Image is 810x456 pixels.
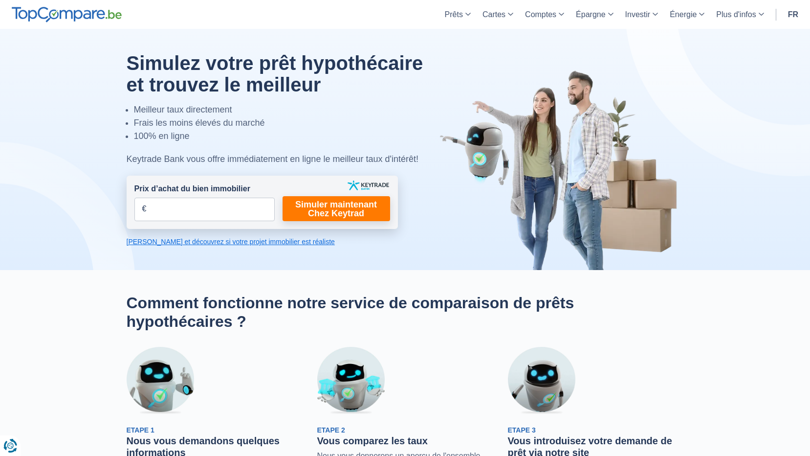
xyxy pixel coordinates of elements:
div: Keytrade Bank vous offre immédiatement en ligne le meilleur taux d'intérêt! [127,153,446,166]
h3: Vous comparez les taux [317,435,493,447]
img: keytrade [348,181,389,190]
span: Etape 2 [317,426,345,434]
img: Etape 1 [127,347,194,414]
a: Simuler maintenant Chez Keytrad [283,196,390,221]
li: Frais les moins élevés du marché [134,116,446,130]
img: Etape 2 [317,347,385,414]
label: Prix d’achat du bien immobilier [134,183,250,195]
a: [PERSON_NAME] et découvrez si votre projet immobilier est réaliste [127,237,398,247]
img: Etape 3 [508,347,575,414]
span: € [142,204,147,215]
img: TopCompare [12,7,122,23]
span: Etape 3 [508,426,536,434]
h2: Comment fonctionne notre service de comparaison de prêts hypothécaires ? [127,294,684,331]
img: image-hero [439,69,684,270]
h1: Simulez votre prêt hypothécaire et trouvez le meilleur [127,52,446,95]
li: 100% en ligne [134,130,446,143]
span: Etape 1 [127,426,154,434]
li: Meilleur taux directement [134,103,446,116]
